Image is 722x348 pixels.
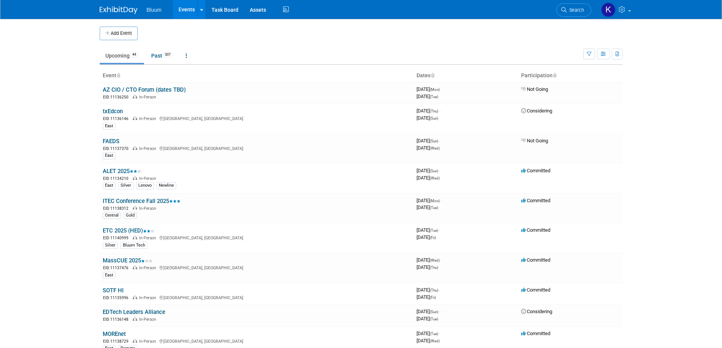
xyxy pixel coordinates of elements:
[417,287,440,293] span: [DATE]
[103,108,123,115] a: txEdcon
[133,236,137,239] img: In-Person Event
[430,87,440,92] span: (Mon)
[118,182,133,189] div: Silver
[417,331,440,336] span: [DATE]
[139,236,158,240] span: In-Person
[417,294,436,300] span: [DATE]
[439,309,440,314] span: -
[139,116,158,121] span: In-Person
[567,7,584,13] span: Search
[521,331,550,336] span: Committed
[136,182,154,189] div: Lenovo
[103,115,410,122] div: [GEOGRAPHIC_DATA], [GEOGRAPHIC_DATA]
[521,287,550,293] span: Committed
[139,317,158,322] span: In-Person
[413,69,518,82] th: Dates
[103,212,121,219] div: Central
[417,309,440,314] span: [DATE]
[521,108,552,114] span: Considering
[133,95,137,98] img: In-Person Event
[417,108,440,114] span: [DATE]
[133,206,137,210] img: In-Person Event
[556,3,591,17] a: Search
[417,234,436,240] span: [DATE]
[417,115,438,121] span: [DATE]
[439,331,440,336] span: -
[553,72,556,78] a: Sort by Participation Type
[103,257,152,264] a: MassCUE 2025
[430,288,438,292] span: (Thu)
[441,198,442,203] span: -
[103,264,410,271] div: [GEOGRAPHIC_DATA], [GEOGRAPHIC_DATA]
[439,227,440,233] span: -
[417,138,440,144] span: [DATE]
[430,236,436,240] span: (Fri)
[521,138,548,144] span: Not Going
[601,3,616,17] img: Kellie Noller
[103,168,141,175] a: ALET 2025
[430,199,440,203] span: (Mon)
[521,309,552,314] span: Considering
[124,212,137,219] div: Gold
[133,146,137,150] img: In-Person Event
[430,109,438,113] span: (Thu)
[521,86,548,92] span: Not Going
[430,95,438,99] span: (Tue)
[100,69,413,82] th: Event
[157,182,176,189] div: Newline
[139,265,158,270] span: In-Person
[133,295,137,299] img: In-Person Event
[417,94,438,99] span: [DATE]
[417,264,438,270] span: [DATE]
[417,175,440,181] span: [DATE]
[430,228,438,233] span: (Tue)
[103,145,410,151] div: [GEOGRAPHIC_DATA], [GEOGRAPHIC_DATA]
[139,206,158,211] span: In-Person
[417,227,440,233] span: [DATE]
[430,332,438,336] span: (Tue)
[103,266,132,270] span: EID: 11137476
[417,145,440,151] span: [DATE]
[103,176,132,181] span: EID: 11134210
[133,116,137,120] img: In-Person Event
[103,117,132,121] span: EID: 11136146
[439,168,440,173] span: -
[430,295,436,300] span: (Fri)
[430,169,438,173] span: (Sun)
[103,147,132,151] span: EID: 11137370
[103,198,180,204] a: ITEC Conference Fall 2025
[133,265,137,269] img: In-Person Event
[146,48,179,63] a: Past307
[103,331,126,337] a: MOREnet
[521,257,550,263] span: Committed
[103,339,132,343] span: EID: 11138729
[103,206,132,211] span: EID: 11138312
[430,146,440,150] span: (Wed)
[417,316,438,321] span: [DATE]
[430,339,440,343] span: (Wed)
[430,265,438,270] span: (Thu)
[116,72,120,78] a: Sort by Event Name
[103,182,116,189] div: East
[133,339,137,343] img: In-Person Event
[103,296,132,300] span: EID: 11135996
[417,86,442,92] span: [DATE]
[103,317,132,321] span: EID: 11136148
[103,309,165,315] a: EDTech Leaders Alliance
[139,339,158,344] span: In-Person
[430,139,438,143] span: (Sun)
[439,108,440,114] span: -
[139,95,158,100] span: In-Person
[139,295,158,300] span: In-Person
[103,234,410,241] div: [GEOGRAPHIC_DATA], [GEOGRAPHIC_DATA]
[417,204,438,210] span: [DATE]
[100,27,138,40] button: Add Event
[430,310,438,314] span: (Sun)
[417,198,442,203] span: [DATE]
[103,138,119,145] a: FAEDS
[121,242,147,249] div: Bluum Tech
[521,168,550,173] span: Committed
[103,95,132,99] span: EID: 11136250
[417,338,440,343] span: [DATE]
[430,116,438,120] span: (Sun)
